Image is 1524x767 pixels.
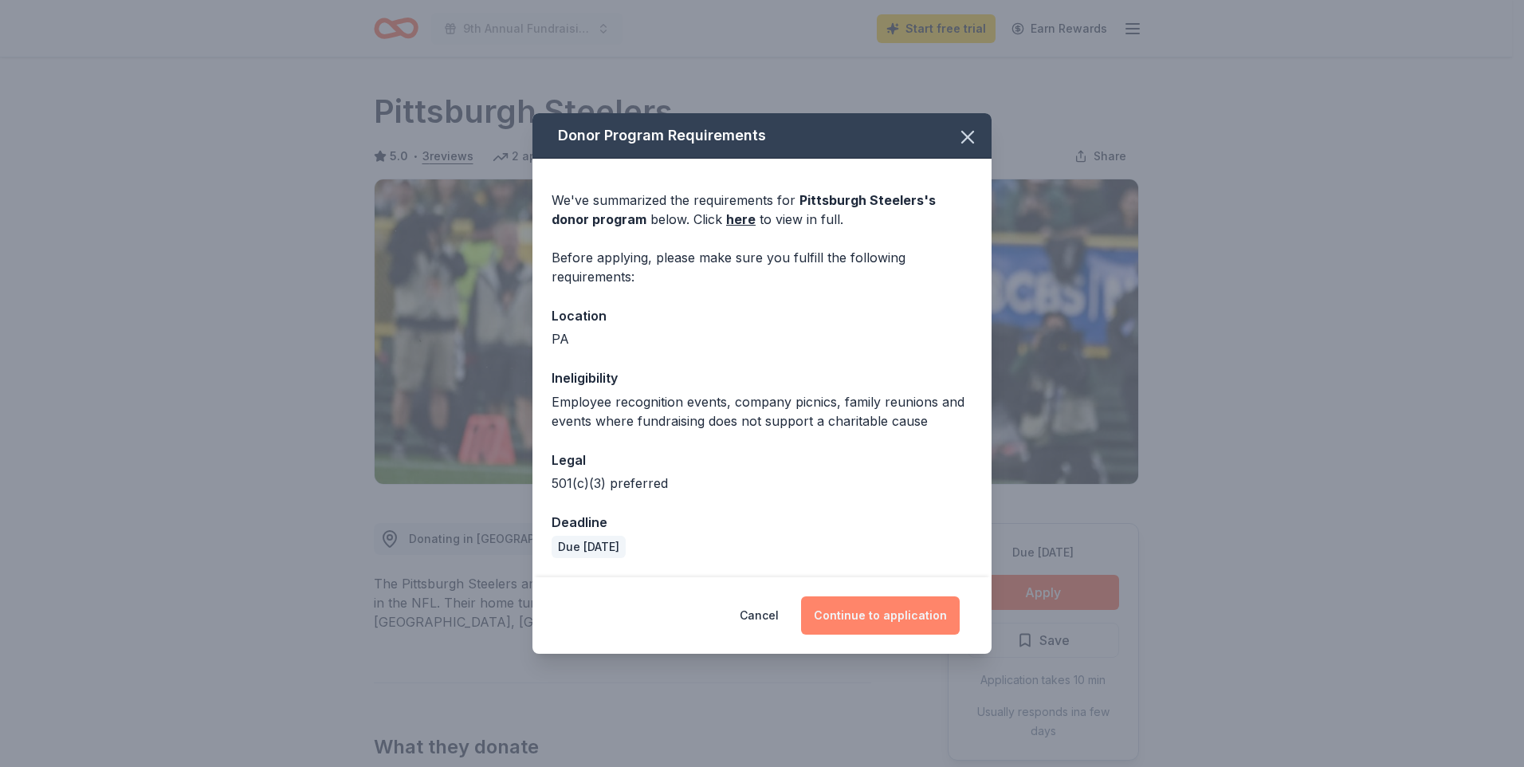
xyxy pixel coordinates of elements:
[552,191,972,229] div: We've summarized the requirements for below. Click to view in full.
[552,368,972,388] div: Ineligibility
[552,536,626,558] div: Due [DATE]
[552,248,972,286] div: Before applying, please make sure you fulfill the following requirements:
[740,596,779,635] button: Cancel
[552,329,972,348] div: PA
[532,113,992,159] div: Donor Program Requirements
[801,596,960,635] button: Continue to application
[552,512,972,533] div: Deadline
[552,305,972,326] div: Location
[552,450,972,470] div: Legal
[726,210,756,229] a: here
[552,474,972,493] div: 501(c)(3) preferred
[552,392,972,431] div: Employee recognition events, company picnics, family reunions and events where fundraising does n...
